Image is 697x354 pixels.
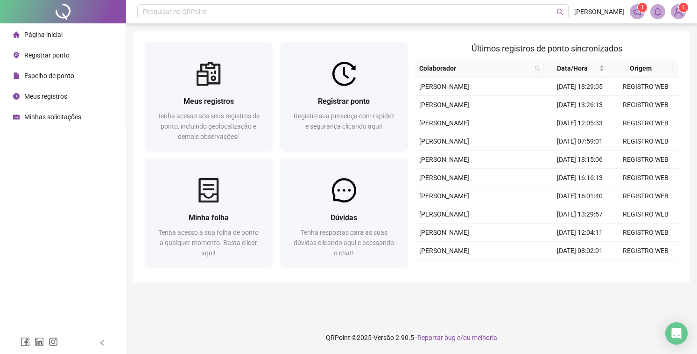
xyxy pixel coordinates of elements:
[613,187,678,205] td: REGISTRO WEB
[294,112,394,130] span: Registre sua presença com rapidez e segurança clicando aqui!
[613,205,678,224] td: REGISTRO WEB
[126,321,697,354] footer: QRPoint © 2025 - 2.90.5 -
[535,65,540,71] span: search
[419,83,469,90] span: [PERSON_NAME]
[24,31,63,38] span: Página inicial
[547,224,613,242] td: [DATE] 12:04:11
[280,159,408,267] a: DúvidasTenha respostas para as suas dúvidas clicando aqui e acessando o chat!
[24,113,81,121] span: Minhas solicitações
[641,4,644,11] span: 1
[548,63,597,73] span: Data/Hora
[145,42,273,151] a: Meus registrosTenha acesso aos seus registros de ponto, incluindo geolocalização e demais observa...
[533,61,542,75] span: search
[13,93,20,100] span: clock-circle
[547,187,613,205] td: [DATE] 16:01:40
[682,4,685,11] span: 1
[547,151,613,169] td: [DATE] 18:15:06
[547,78,613,96] td: [DATE] 18:29:05
[613,132,678,151] td: REGISTRO WEB
[547,242,613,260] td: [DATE] 08:02:01
[331,213,357,222] span: Dúvidas
[21,337,30,347] span: facebook
[419,156,469,163] span: [PERSON_NAME]
[638,3,647,12] sup: 1
[417,334,497,341] span: Reportar bug e/ou melhoria
[419,101,469,108] span: [PERSON_NAME]
[613,169,678,187] td: REGISTRO WEB
[613,260,678,278] td: REGISTRO WEB
[13,31,20,38] span: home
[419,174,469,181] span: [PERSON_NAME]
[665,322,688,345] div: Open Intercom Messenger
[24,51,70,59] span: Registrar ponto
[633,7,641,16] span: notification
[419,192,469,200] span: [PERSON_NAME]
[183,97,234,106] span: Meus registros
[294,229,394,257] span: Tenha respostas para as suas dúvidas clicando aqui e acessando o chat!
[13,72,20,79] span: file
[556,8,563,15] span: search
[24,93,67,100] span: Meus registros
[13,114,20,120] span: schedule
[547,114,613,132] td: [DATE] 12:05:33
[613,114,678,132] td: REGISTRO WEB
[419,247,469,254] span: [PERSON_NAME]
[419,119,469,127] span: [PERSON_NAME]
[158,229,259,257] span: Tenha acesso a sua folha de ponto a qualquer momento. Basta clicar aqui!
[157,112,260,140] span: Tenha acesso aos seus registros de ponto, incluindo geolocalização e demais observações!
[145,159,273,267] a: Minha folhaTenha acesso a sua folha de ponto a qualquer momento. Basta clicar aqui!
[574,7,624,17] span: [PERSON_NAME]
[280,42,408,151] a: Registrar pontoRegistre sua presença com rapidez e segurança clicando aqui!
[472,43,622,53] span: Últimos registros de ponto sincronizados
[547,132,613,151] td: [DATE] 07:59:01
[318,97,370,106] span: Registrar ponto
[547,205,613,224] td: [DATE] 13:29:57
[49,337,58,347] span: instagram
[419,63,531,73] span: Colaborador
[544,59,608,78] th: Data/Hora
[13,52,20,58] span: environment
[671,5,685,19] img: 89346
[547,260,613,278] td: [DATE] 18:35:07
[419,137,469,145] span: [PERSON_NAME]
[547,96,613,114] td: [DATE] 13:26:13
[99,340,106,346] span: left
[24,72,74,79] span: Espelho de ponto
[547,169,613,187] td: [DATE] 16:16:13
[679,3,688,12] sup: Atualize o seu contato no menu Meus Dados
[608,59,673,78] th: Origem
[35,337,44,347] span: linkedin
[419,210,469,218] span: [PERSON_NAME]
[419,229,469,236] span: [PERSON_NAME]
[613,224,678,242] td: REGISTRO WEB
[613,78,678,96] td: REGISTRO WEB
[654,7,662,16] span: bell
[613,151,678,169] td: REGISTRO WEB
[189,213,229,222] span: Minha folha
[373,334,394,341] span: Versão
[613,96,678,114] td: REGISTRO WEB
[613,242,678,260] td: REGISTRO WEB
